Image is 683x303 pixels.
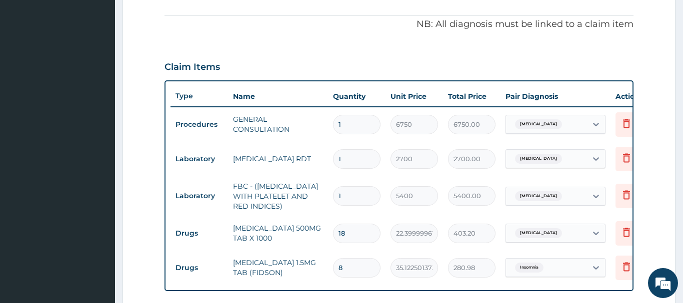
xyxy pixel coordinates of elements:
[164,18,633,31] p: NB: All diagnosis must be linked to a claim item
[228,253,328,283] td: [MEDICAL_DATA] 1.5MG TAB (FIDSON)
[164,62,220,73] h3: Claim Items
[170,115,228,134] td: Procedures
[170,87,228,105] th: Type
[52,56,168,69] div: Chat with us now
[228,109,328,139] td: GENERAL CONSULTATION
[228,149,328,169] td: [MEDICAL_DATA] RDT
[5,199,190,234] textarea: Type your message and hit 'Enter'
[228,218,328,248] td: [MEDICAL_DATA] 500MG TAB X 1000
[385,86,443,106] th: Unit Price
[170,150,228,168] td: Laboratory
[170,224,228,243] td: Drugs
[328,86,385,106] th: Quantity
[228,176,328,216] td: FBC - ([MEDICAL_DATA] WITH PLATELET AND RED INDICES)
[443,86,500,106] th: Total Price
[610,86,660,106] th: Actions
[18,50,40,75] img: d_794563401_company_1708531726252_794563401
[500,86,610,106] th: Pair Diagnosis
[515,228,562,238] span: [MEDICAL_DATA]
[228,86,328,106] th: Name
[58,89,138,190] span: We're online!
[515,263,543,273] span: Insomnia
[515,191,562,201] span: [MEDICAL_DATA]
[170,259,228,277] td: Drugs
[170,187,228,205] td: Laboratory
[515,154,562,164] span: [MEDICAL_DATA]
[515,119,562,129] span: [MEDICAL_DATA]
[164,5,188,29] div: Minimize live chat window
